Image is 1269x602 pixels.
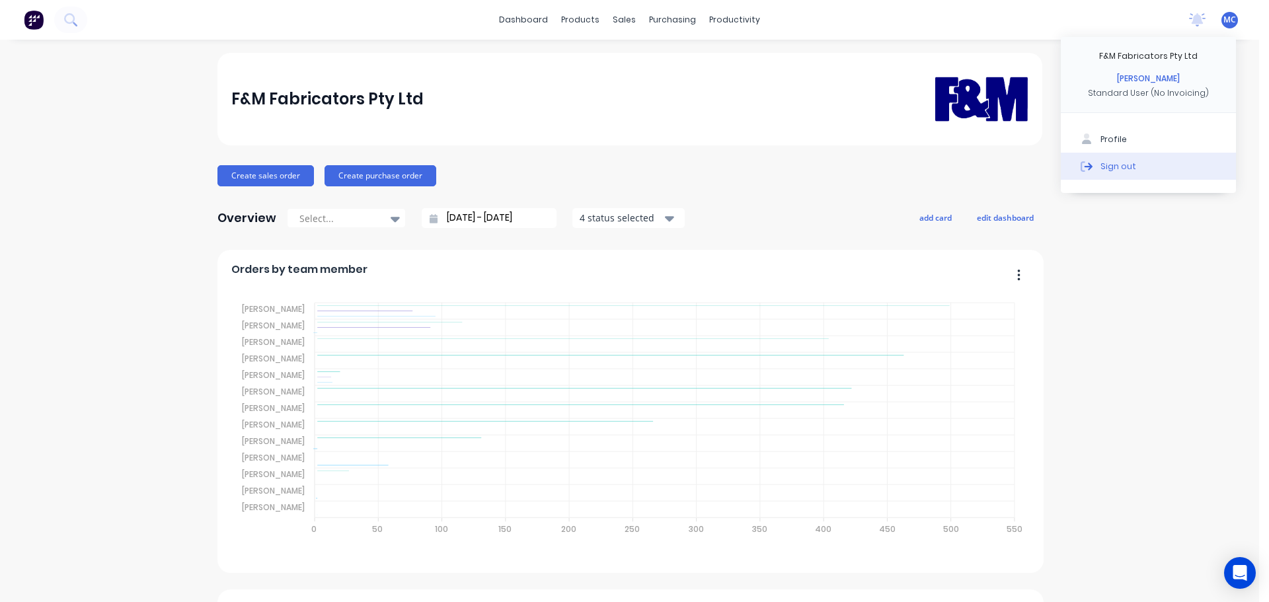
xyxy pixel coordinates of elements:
tspan: [PERSON_NAME] [242,303,305,315]
tspan: 400 [815,523,831,535]
tspan: [PERSON_NAME] [242,435,305,447]
button: edit dashboard [968,209,1042,226]
tspan: 100 [435,523,448,535]
tspan: [PERSON_NAME] [242,469,305,480]
button: add card [911,209,960,226]
tspan: [PERSON_NAME] [242,353,305,364]
tspan: 150 [498,523,512,535]
tspan: [PERSON_NAME] [242,419,305,430]
div: Overview [217,205,276,231]
button: 4 status selected [572,208,685,228]
div: products [555,10,606,30]
tspan: [PERSON_NAME] [242,320,305,331]
tspan: [PERSON_NAME] [242,386,305,397]
div: 4 status selected [580,211,663,225]
tspan: 50 [372,523,383,535]
tspan: 350 [752,523,767,535]
div: productivity [703,10,767,30]
button: Create sales order [217,165,314,186]
div: F&M Fabricators Pty Ltd [1099,50,1198,62]
tspan: [PERSON_NAME] [242,485,305,496]
tspan: 450 [879,523,896,535]
div: F&M Fabricators Pty Ltd [231,86,424,112]
span: Orders by team member [231,262,367,278]
div: purchasing [642,10,703,30]
div: sales [606,10,642,30]
tspan: 550 [1007,523,1022,535]
tspan: [PERSON_NAME] [242,452,305,463]
tspan: 0 [311,523,317,535]
img: Factory [24,10,44,30]
tspan: 300 [689,523,704,535]
tspan: 200 [561,523,576,535]
tspan: [PERSON_NAME] [242,336,305,348]
a: dashboard [492,10,555,30]
div: [PERSON_NAME] [1117,73,1180,85]
tspan: [PERSON_NAME] [242,369,305,381]
button: Sign out [1061,153,1236,179]
tspan: 250 [625,523,640,535]
button: Profile [1061,126,1236,153]
div: Sign out [1100,160,1136,172]
span: MC [1223,14,1236,26]
img: F&M Fabricators Pty Ltd [935,57,1028,140]
tspan: [PERSON_NAME] [242,402,305,414]
div: Profile [1100,133,1127,145]
div: Standard User (No Invoicing) [1088,87,1209,99]
button: Create purchase order [325,165,436,186]
tspan: [PERSON_NAME] [242,502,305,513]
tspan: 500 [943,523,959,535]
div: Open Intercom Messenger [1224,557,1256,589]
